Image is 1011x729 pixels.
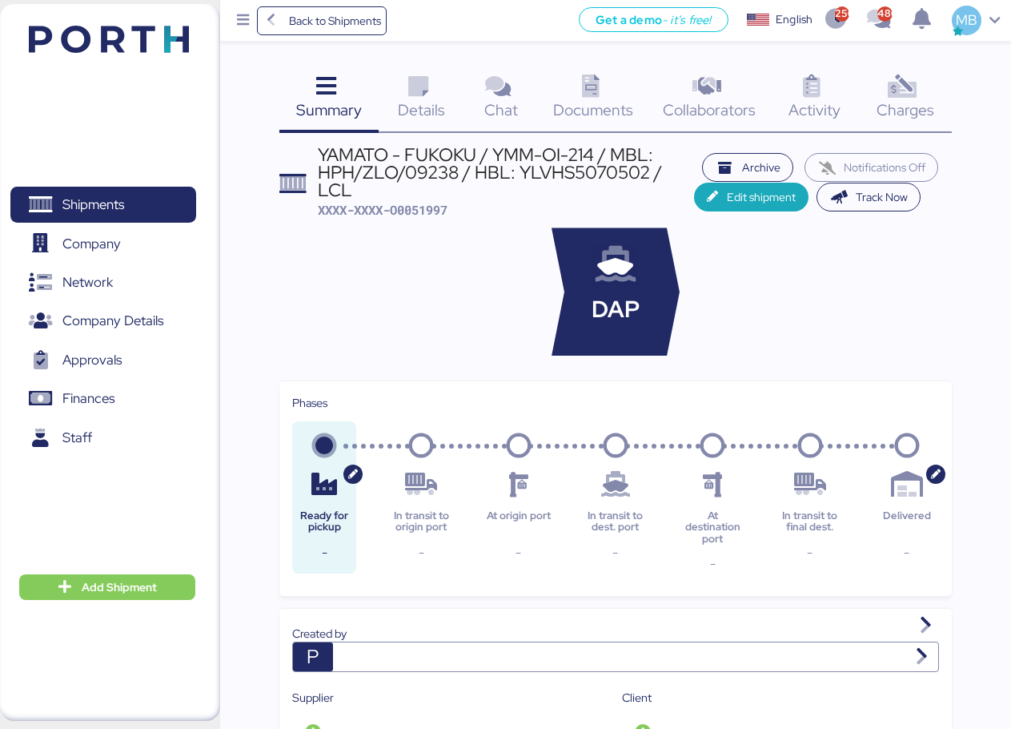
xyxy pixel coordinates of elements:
a: Company Details [10,303,196,340]
span: Details [398,99,445,120]
span: Add Shipment [82,578,157,597]
div: Ready for pickup [292,510,356,534]
button: Notifications Off [804,153,939,182]
div: - [584,543,648,562]
a: Shipments [10,187,196,224]
span: Finances [62,387,114,410]
span: XXXX-XXXX-O0051997 [318,202,447,218]
button: Track Now [816,183,921,211]
div: - [680,554,744,574]
span: Company Details [62,309,163,332]
span: MB [956,10,977,30]
span: Network [62,271,113,294]
a: Approvals [10,342,196,379]
span: Staff [62,426,92,449]
button: Add Shipment [19,574,195,600]
a: Finances [10,381,196,417]
div: At origin port [487,510,551,534]
div: Created by [292,625,939,642]
span: P [307,642,319,671]
a: Company [10,225,196,262]
div: English [776,11,812,28]
button: Menu [230,7,257,34]
span: Edit shipment [727,187,796,207]
div: - [778,543,842,562]
div: Phases [292,394,939,412]
span: Company [62,232,121,256]
div: Delivered [875,510,939,534]
span: Activity [788,99,840,120]
button: Archive [702,153,793,182]
button: Edit shipment [694,183,808,211]
div: - [389,543,453,562]
div: At destination port [680,510,744,545]
span: Chat [484,99,518,120]
span: Summary [296,99,362,120]
span: Track Now [856,187,908,207]
span: Back to Shipments [289,11,381,30]
div: - [875,543,939,562]
span: Approvals [62,348,122,372]
span: Documents [553,99,633,120]
div: YAMATO - FUKOKU / YMM-OI-214 / MBL: HPH/ZLO/09238 / HBL: YLVHS5070502 / LCL [318,146,695,199]
span: Collaborators [663,99,756,120]
span: DAP [592,292,640,327]
span: Charges [877,99,934,120]
div: In transit to origin port [389,510,453,534]
a: Staff [10,420,196,457]
span: Archive [742,158,780,177]
div: In transit to final dest. [778,510,842,534]
span: Shipments [62,193,124,216]
div: - [292,543,356,562]
div: In transit to dest. port [584,510,648,534]
span: Notifications Off [844,158,925,177]
a: Back to Shipments [257,6,387,35]
a: Network [10,264,196,301]
div: - [487,543,551,562]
